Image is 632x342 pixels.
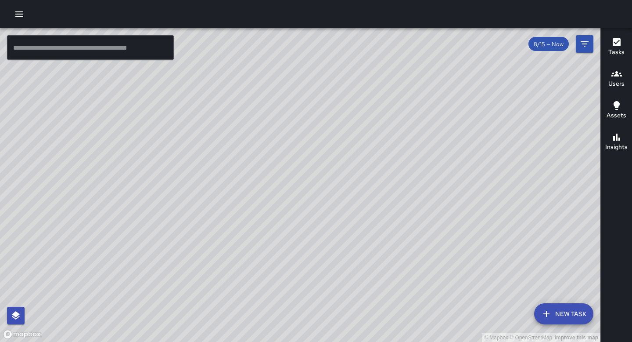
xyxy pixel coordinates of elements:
[608,47,625,57] h6: Tasks
[601,32,632,63] button: Tasks
[601,127,632,158] button: Insights
[608,79,625,89] h6: Users
[528,40,569,48] span: 8/15 — Now
[605,142,628,152] h6: Insights
[607,111,626,120] h6: Assets
[576,35,593,53] button: Filters
[601,95,632,127] button: Assets
[534,303,593,324] button: New Task
[601,63,632,95] button: Users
